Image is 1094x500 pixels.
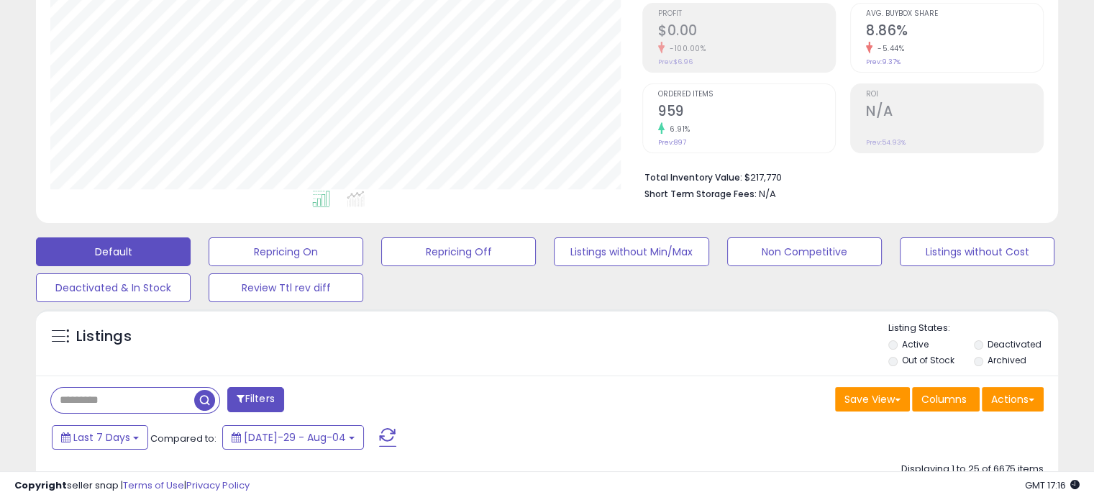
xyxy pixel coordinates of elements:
label: Active [902,338,929,350]
span: Compared to: [150,432,216,445]
button: Last 7 Days [52,425,148,450]
button: Save View [835,387,910,412]
small: 6.91% [665,124,690,135]
button: Deactivated & In Stock [36,273,191,302]
button: Actions [982,387,1044,412]
b: Short Term Storage Fees: [644,188,757,200]
span: N/A [759,187,776,201]
h2: N/A [866,103,1043,122]
span: 2025-08-12 17:16 GMT [1025,478,1080,492]
li: $217,770 [644,168,1033,185]
small: Prev: 897 [658,138,686,147]
h2: $0.00 [658,22,835,42]
a: Terms of Use [123,478,184,492]
strong: Copyright [14,478,67,492]
label: Deactivated [987,338,1041,350]
span: Profit [658,10,835,18]
small: -100.00% [665,43,706,54]
span: Last 7 Days [73,430,130,445]
button: [DATE]-29 - Aug-04 [222,425,364,450]
button: Listings without Min/Max [554,237,708,266]
h2: 959 [658,103,835,122]
label: Archived [987,354,1026,366]
button: Default [36,237,191,266]
span: Columns [921,392,967,406]
h5: Listings [76,327,132,347]
button: Review Ttl rev diff [209,273,363,302]
b: Total Inventory Value: [644,171,742,183]
span: Avg. Buybox Share [866,10,1043,18]
span: Ordered Items [658,91,835,99]
label: Out of Stock [902,354,954,366]
button: Repricing Off [381,237,536,266]
a: Privacy Policy [186,478,250,492]
button: Listings without Cost [900,237,1054,266]
button: Repricing On [209,237,363,266]
div: Displaying 1 to 25 of 6675 items [901,463,1044,476]
div: seller snap | | [14,479,250,493]
span: ROI [866,91,1043,99]
span: [DATE]-29 - Aug-04 [244,430,346,445]
p: Listing States: [888,322,1058,335]
small: Prev: $6.96 [658,58,693,66]
button: Columns [912,387,980,412]
small: Prev: 54.93% [866,138,906,147]
button: Non Competitive [727,237,882,266]
small: Prev: 9.37% [866,58,901,66]
small: -5.44% [872,43,904,54]
button: Filters [227,387,283,412]
h2: 8.86% [866,22,1043,42]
